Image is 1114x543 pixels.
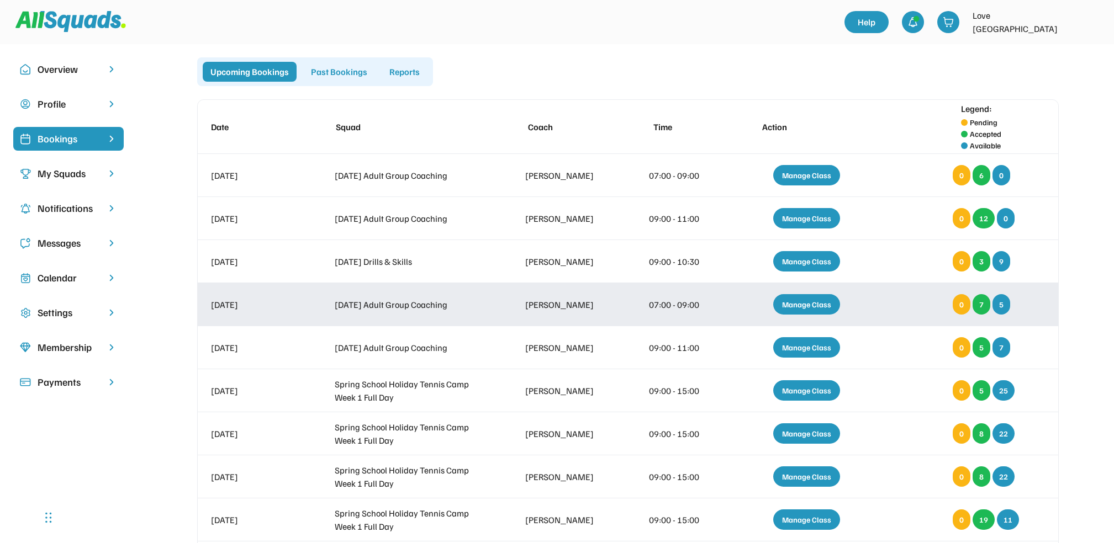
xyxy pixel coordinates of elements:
[38,131,99,146] div: Bookings
[973,337,990,358] div: 5
[106,168,117,179] img: chevron-right.svg
[20,307,31,318] img: Icon%20copy%2016.svg
[953,208,970,228] div: 0
[38,166,99,181] div: My Squads
[38,270,99,285] div: Calendar
[106,273,117,283] img: chevron-right.svg
[106,134,117,144] img: chevron-right%20copy%203.svg
[20,342,31,353] img: Icon%20copy%208.svg
[992,337,1010,358] div: 7
[973,466,990,487] div: 8
[649,513,716,526] div: 09:00 - 15:00
[525,341,609,354] div: [PERSON_NAME]
[335,255,485,268] div: [DATE] Drills & Skills
[649,212,716,225] div: 09:00 - 11:00
[970,128,1001,140] div: Accepted
[992,165,1010,185] div: 0
[38,305,99,320] div: Settings
[20,273,31,284] img: Icon%20copy%207.svg
[106,203,117,214] img: chevron-right.svg
[762,120,862,134] div: Action
[528,120,611,134] div: Coach
[335,298,485,311] div: [DATE] Adult Group Coaching
[335,464,485,490] div: Spring School Holiday Tennis Camp Week 1 Full Day
[38,97,99,111] div: Profile
[992,466,1015,487] div: 22
[335,377,485,404] div: Spring School Holiday Tennis Camp Week 1 Full Day
[106,64,117,74] img: chevron-right.svg
[997,509,1019,530] div: 11
[649,169,716,182] div: 07:00 - 09:00
[211,169,294,182] div: [DATE]
[649,470,716,483] div: 09:00 - 15:00
[525,384,609,397] div: [PERSON_NAME]
[907,17,918,28] img: bell-03%20%281%29.svg
[953,251,970,271] div: 0
[525,427,609,440] div: [PERSON_NAME]
[335,341,485,354] div: [DATE] Adult Group Coaching
[953,380,970,401] div: 0
[525,212,609,225] div: [PERSON_NAME]
[970,116,997,128] div: Pending
[649,298,716,311] div: 07:00 - 09:00
[20,64,31,75] img: Icon%20copy%2010.svg
[211,341,294,354] div: [DATE]
[773,165,840,185] div: Manage Class
[211,120,294,134] div: Date
[973,294,990,315] div: 7
[38,201,99,216] div: Notifications
[211,298,294,311] div: [DATE]
[211,513,294,526] div: [DATE]
[38,340,99,355] div: Membership
[773,294,840,315] div: Manage Class
[106,99,117,109] img: chevron-right.svg
[335,169,485,182] div: [DATE] Adult Group Coaching
[953,165,970,185] div: 0
[211,470,294,483] div: [DATE]
[953,294,970,315] div: 0
[20,203,31,214] img: Icon%20copy%204.svg
[773,251,840,271] div: Manage Class
[20,99,31,110] img: user-circle.svg
[973,251,990,271] div: 3
[649,384,716,397] div: 09:00 - 15:00
[336,120,486,134] div: Squad
[203,62,297,82] div: Upcoming Bookings
[953,509,970,530] div: 0
[973,423,990,444] div: 8
[525,169,609,182] div: [PERSON_NAME]
[211,384,294,397] div: [DATE]
[106,342,117,353] img: chevron-right.svg
[970,140,1001,151] div: Available
[335,420,485,447] div: Spring School Holiday Tennis Camp Week 1 Full Day
[1079,11,1101,33] img: LTPP_Logo_REV.jpeg
[211,427,294,440] div: [DATE]
[20,377,31,388] img: Icon%20%2815%29.svg
[973,509,995,530] div: 19
[773,466,840,487] div: Manage Class
[943,17,954,28] img: shopping-cart-01%20%281%29.svg
[773,380,840,401] div: Manage Class
[649,255,716,268] div: 09:00 - 10:30
[20,134,31,145] img: Icon%20%2819%29.svg
[973,9,1072,35] div: Love [GEOGRAPHIC_DATA]
[525,470,609,483] div: [PERSON_NAME]
[106,238,117,248] img: chevron-right.svg
[992,294,1010,315] div: 5
[382,62,427,82] div: Reports
[973,380,990,401] div: 5
[15,11,126,32] img: Squad%20Logo.svg
[973,208,995,228] div: 12
[649,427,716,440] div: 09:00 - 15:00
[211,255,294,268] div: [DATE]
[773,337,840,358] div: Manage Class
[38,62,99,77] div: Overview
[992,423,1015,444] div: 22
[335,212,485,225] div: [DATE] Adult Group Coaching
[953,423,970,444] div: 0
[211,212,294,225] div: [DATE]
[773,423,840,444] div: Manage Class
[844,11,889,33] a: Help
[953,337,970,358] div: 0
[653,120,720,134] div: Time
